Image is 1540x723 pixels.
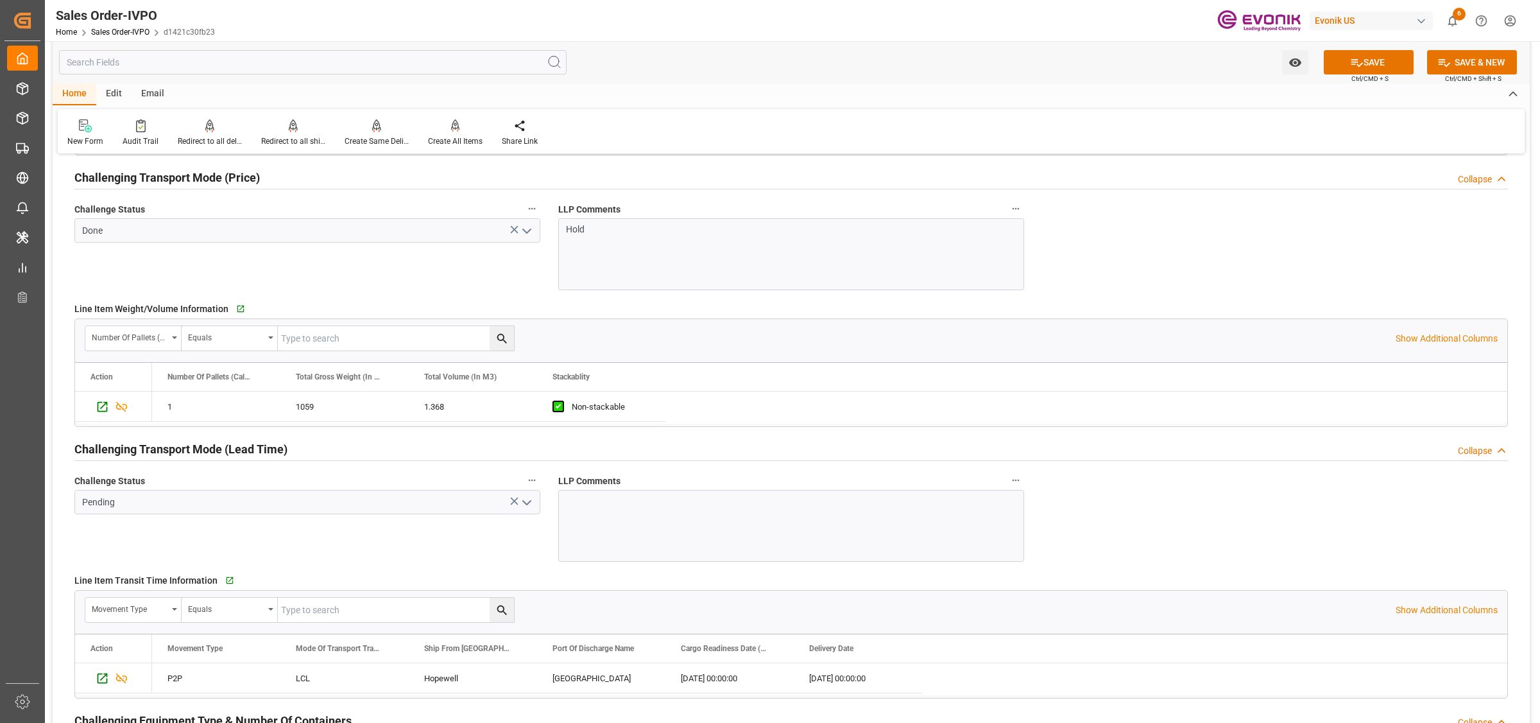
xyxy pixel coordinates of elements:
[188,329,264,344] div: Equals
[665,663,794,693] div: [DATE] 00:00:00
[182,598,278,622] button: open menu
[296,644,382,653] span: Mode Of Transport Translation
[1217,10,1301,32] img: Evonik-brand-mark-Deep-Purple-RGB.jpeg_1700498283.jpeg
[1458,444,1492,458] div: Collapse
[524,200,540,217] button: Challenge Status
[152,663,280,693] div: P2P
[1282,50,1308,74] button: open menu
[56,28,77,37] a: Home
[85,598,182,622] button: open menu
[517,221,536,241] button: open menu
[1458,173,1492,186] div: Collapse
[1007,472,1024,489] button: LLP Comments
[681,644,767,653] span: Cargo Readiness Date (Shipping Date)
[517,492,536,512] button: open menu
[1324,50,1414,74] button: SAVE
[524,472,540,489] button: Challenge Status
[296,372,382,381] span: Total Gross Weight (In KG)
[152,392,665,422] div: Press SPACE to select this row.
[178,135,242,147] div: Redirect to all deliveries
[1007,200,1024,217] button: LLP Comments
[552,644,634,653] span: Port Of Discharge Name
[572,392,650,422] div: Non-stackable
[537,663,665,693] div: [GEOGRAPHIC_DATA]
[278,326,514,351] input: Type to search
[56,6,215,25] div: Sales Order-IVPO
[490,598,514,622] button: search button
[1351,74,1389,83] span: Ctrl/CMD + S
[167,644,223,653] span: Movement Type
[152,663,922,693] div: Press SPACE to select this row.
[74,440,287,458] h2: Challenging Transport Mode (Lead Time)
[409,392,537,421] div: 1.368
[278,598,514,622] input: Type to search
[182,326,278,351] button: open menu
[152,392,280,421] div: 1
[74,574,218,588] span: Line Item Transit Time Information
[558,475,620,488] span: LLP Comments
[1396,332,1498,345] p: Show Additional Columns
[75,663,152,693] div: Press SPACE to select this row.
[85,326,182,351] button: open menu
[74,475,145,488] span: Challenge Status
[188,600,264,615] div: Equals
[92,600,167,615] div: Movement Type
[261,135,325,147] div: Redirect to all shipments
[74,203,145,216] span: Challenge Status
[345,135,409,147] div: Create Same Delivery Date
[502,135,538,147] div: Share Link
[1310,8,1438,33] button: Evonik US
[552,372,590,381] span: Stackablity
[59,50,567,74] input: Search Fields
[280,392,409,421] div: 1059
[96,83,132,105] div: Edit
[1453,8,1466,21] span: 6
[1396,604,1498,617] p: Show Additional Columns
[424,372,497,381] span: Total Volume (In M3)
[280,663,409,693] div: LCL
[74,302,228,316] span: Line Item Weight/Volume Information
[428,135,483,147] div: Create All Items
[90,372,113,381] div: Action
[490,326,514,351] button: search button
[167,372,253,381] span: Number Of Pallets (Calculated)
[91,28,150,37] a: Sales Order-IVPO
[53,83,96,105] div: Home
[558,203,620,216] span: LLP Comments
[1310,12,1433,30] div: Evonik US
[74,169,260,186] h2: Challenging Transport Mode (Price)
[1427,50,1517,74] button: SAVE & NEW
[566,223,1004,236] p: Hold
[794,663,922,693] div: [DATE] 00:00:00
[123,135,158,147] div: Audit Trail
[75,392,152,422] div: Press SPACE to select this row.
[809,644,853,653] span: Delivery Date
[409,663,537,693] div: Hopewell
[1467,6,1496,35] button: Help Center
[132,83,174,105] div: Email
[67,135,103,147] div: New Form
[90,644,113,653] div: Action
[1438,6,1467,35] button: show 6 new notifications
[1445,74,1502,83] span: Ctrl/CMD + Shift + S
[424,644,510,653] span: Ship From [GEOGRAPHIC_DATA]
[92,329,167,344] div: Number Of Pallets (Calculated)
